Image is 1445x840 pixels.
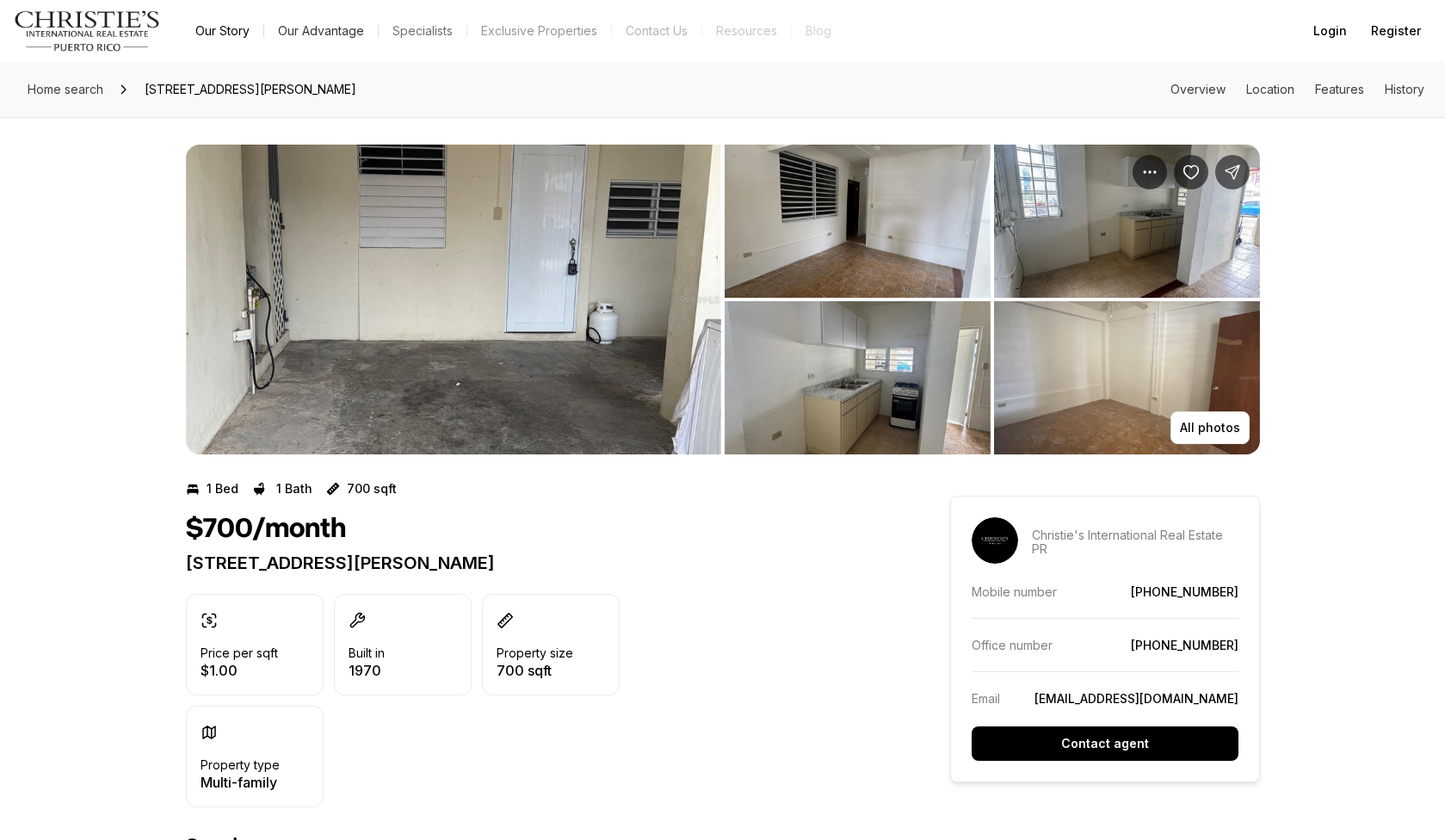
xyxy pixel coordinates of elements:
[994,145,1260,298] button: View image gallery
[138,76,363,103] span: [STREET_ADDRESS][PERSON_NAME]
[1313,24,1347,38] span: Login
[725,145,1260,454] li: 2 of 4
[1246,82,1294,96] a: Skip to: Location
[264,19,378,43] a: Our Advantage
[972,584,1057,599] p: Mobile number
[349,646,385,660] p: Built in
[1385,82,1424,96] a: Skip to: History
[1371,24,1421,38] span: Register
[201,646,278,660] p: Price per sqft
[994,301,1260,454] button: View image gallery
[1131,638,1238,652] a: [PHONE_NUMBER]
[1170,411,1250,444] button: All photos
[21,76,110,103] a: Home search
[1032,528,1238,556] p: Christie's International Real Estate PR
[349,664,385,677] p: 1970
[972,726,1238,761] button: Contact agent
[347,482,397,496] p: 700 sqft
[1170,82,1226,96] a: Skip to: Overview
[1034,691,1238,706] a: [EMAIL_ADDRESS][DOMAIN_NAME]
[497,664,573,677] p: 700 sqft
[725,301,991,454] button: View image gallery
[182,19,263,43] a: Our Story
[201,758,280,772] p: Property type
[1133,155,1167,189] button: Property options
[1303,14,1357,48] button: Login
[186,145,721,454] button: View image gallery
[1174,155,1208,189] button: Save Property: 502 ANTILLAS #103
[792,19,845,43] a: Blog
[276,482,312,496] p: 1 Bath
[1170,83,1424,96] nav: Page section menu
[972,638,1053,652] p: Office number
[467,19,611,43] a: Exclusive Properties
[201,664,278,677] p: $1.00
[186,145,1260,454] div: Listing Photos
[725,145,991,298] button: View image gallery
[497,646,573,660] p: Property size
[207,482,238,496] p: 1 Bed
[1215,155,1250,189] button: Share Property: 502 ANTILLAS #103
[1361,14,1431,48] button: Register
[379,19,466,43] a: Specialists
[14,10,161,52] img: logo
[28,82,103,96] span: Home search
[186,145,721,454] li: 1 of 4
[186,513,346,546] h1: $700/month
[1180,421,1240,435] p: All photos
[1061,737,1149,750] p: Contact agent
[972,691,1000,706] p: Email
[702,19,791,43] a: Resources
[186,553,888,573] p: [STREET_ADDRESS][PERSON_NAME]
[1315,82,1364,96] a: Skip to: Features
[201,775,280,789] p: Multi-family
[612,19,701,43] button: Contact Us
[1131,584,1238,599] a: [PHONE_NUMBER]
